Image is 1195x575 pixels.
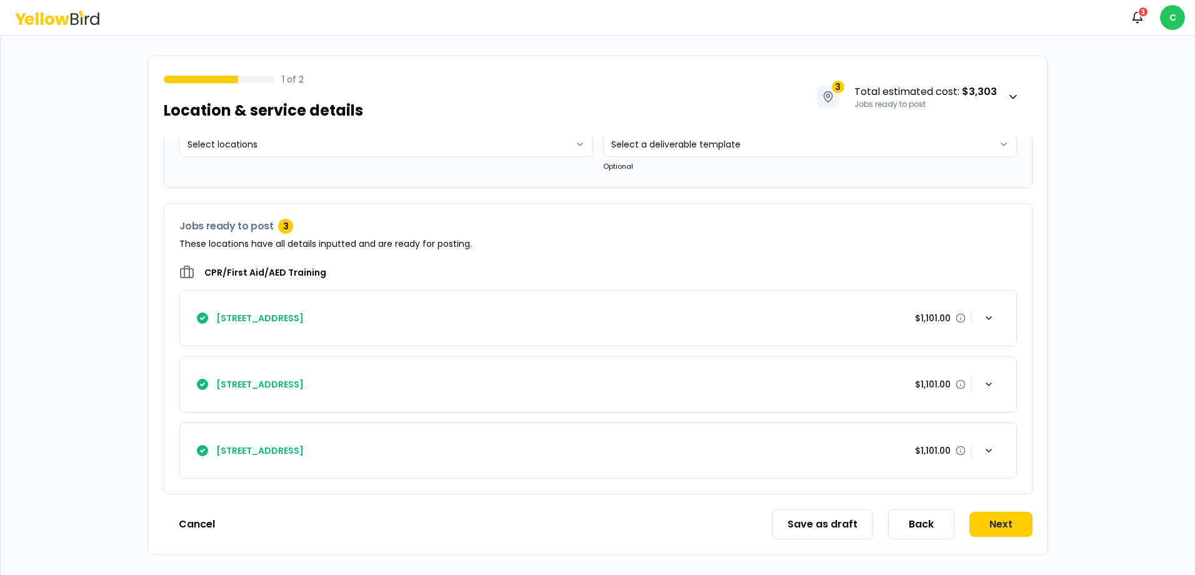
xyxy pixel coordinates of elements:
span: Select a deliverable template [611,138,741,151]
h1: Location & service details [164,101,363,121]
h4: [STREET_ADDRESS] [216,312,304,324]
div: 3 [1137,6,1149,17]
p: 1 of 2 [282,73,304,86]
small: Optional [603,161,633,171]
button: Cancel [164,512,230,537]
strong: $3,303 [962,84,997,99]
h3: Jobs ready to post [179,219,1017,234]
span: 3 [832,81,844,93]
button: Save as draft [772,509,873,539]
button: [STREET_ADDRESS]$1,101.00 [180,291,1016,346]
h4: [STREET_ADDRESS] [216,444,304,457]
div: 3 [278,219,293,234]
p: $1,101.00 [915,444,951,457]
div: CPR/First Aid/AED Training [164,99,1032,187]
button: Next [969,512,1032,537]
p: These locations have all details inputted and are ready for posting. [179,237,1017,250]
button: [STREET_ADDRESS]$1,101.00 [180,423,1016,478]
button: Back [888,509,954,539]
span: Select locations [187,138,257,151]
button: Select locations [179,132,593,157]
button: 3Total estimated cost: $3,303Jobs ready to post [804,71,1032,122]
span: C [1160,5,1185,30]
h4: [STREET_ADDRESS] [216,378,304,391]
span: Total estimated cost : [854,84,997,99]
span: Jobs ready to post [854,99,926,109]
h2: CPR/First Aid/AED Training [204,266,326,279]
button: Select a deliverable template [603,132,1017,157]
p: $1,101.00 [915,378,951,391]
button: 3 [1125,5,1150,30]
button: [STREET_ADDRESS]$1,101.00 [180,357,1016,412]
p: $1,101.00 [915,312,951,324]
